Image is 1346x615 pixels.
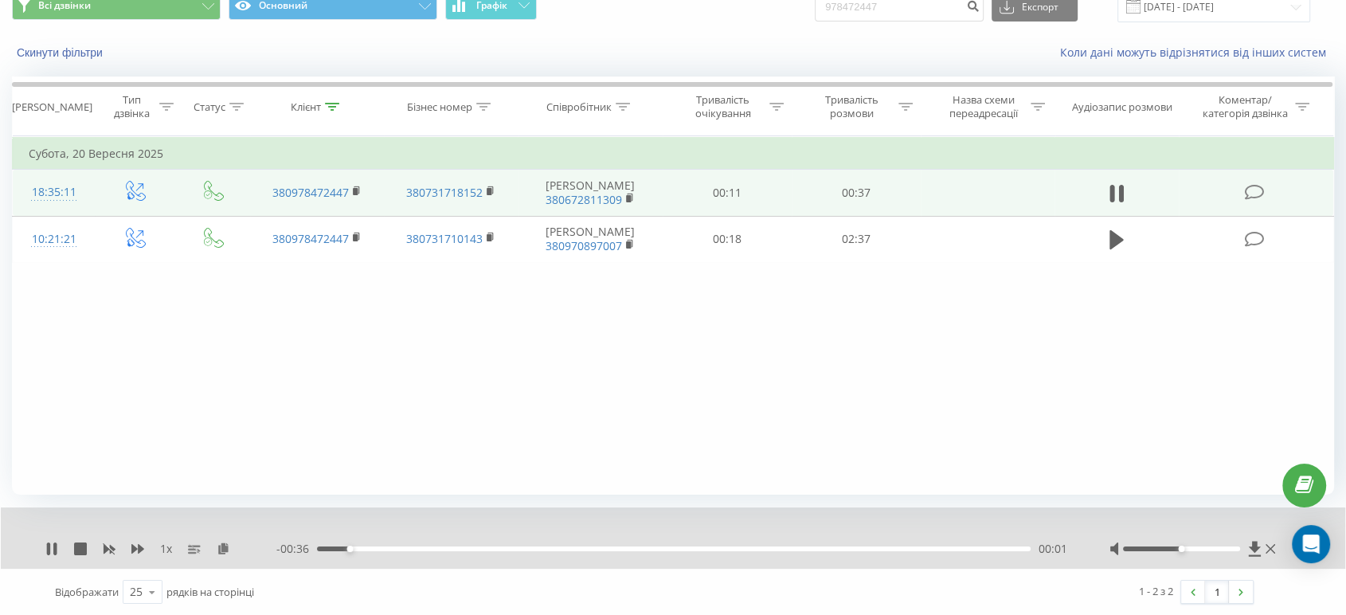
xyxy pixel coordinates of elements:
button: Скинути фільтри [12,45,111,60]
div: 25 [130,584,143,600]
div: Статус [194,100,225,114]
div: Тривалість очікування [680,93,765,120]
div: 10:21:21 [29,224,79,255]
div: [PERSON_NAME] [12,100,92,114]
td: [PERSON_NAME] [518,216,662,262]
a: 380978472447 [272,185,349,200]
div: Бізнес номер [407,100,472,114]
div: Тривалість розмови [809,93,894,120]
div: Тип дзвінка [109,93,155,120]
div: Клієнт [291,100,321,114]
td: 00:18 [663,216,792,262]
div: Accessibility label [347,546,354,552]
td: [PERSON_NAME] [518,170,662,216]
a: 380978472447 [272,231,349,246]
a: 380731718152 [406,185,483,200]
span: 00:01 [1039,541,1067,557]
div: Accessibility label [1178,546,1184,552]
div: 18:35:11 [29,177,79,208]
td: 00:11 [663,170,792,216]
span: рядків на сторінці [166,585,254,599]
a: Коли дані можуть відрізнятися вiд інших систем [1060,45,1334,60]
div: Аудіозапис розмови [1072,100,1172,114]
a: 380970897007 [546,238,622,253]
a: 380672811309 [546,192,622,207]
td: 02:37 [792,216,921,262]
div: Open Intercom Messenger [1292,525,1330,563]
span: - 00:36 [276,541,317,557]
td: Субота, 20 Вересня 2025 [13,138,1334,170]
div: Коментар/категорія дзвінка [1198,93,1291,120]
div: Співробітник [546,100,612,114]
td: 00:37 [792,170,921,216]
a: 1 [1205,581,1229,603]
a: 380731710143 [406,231,483,246]
div: Назва схеми переадресації [941,93,1027,120]
div: 1 - 2 з 2 [1139,583,1173,599]
span: Відображати [55,585,119,599]
span: 1 x [160,541,172,557]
